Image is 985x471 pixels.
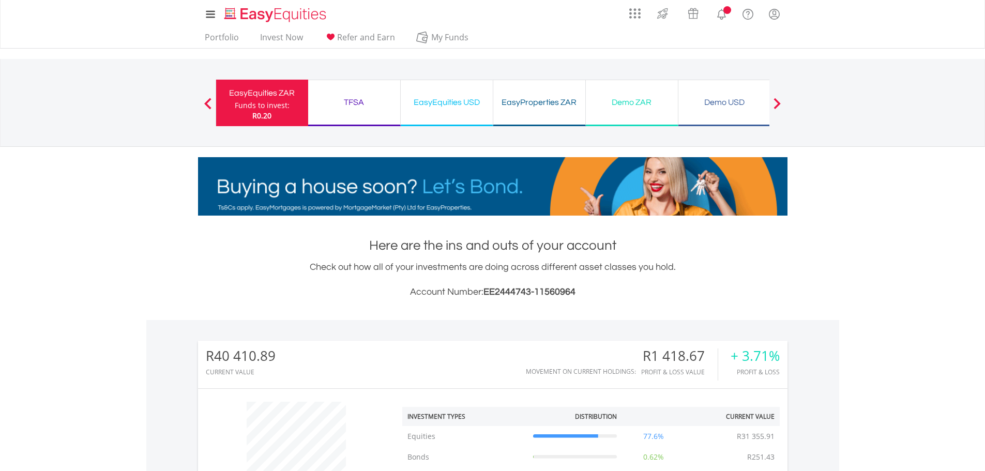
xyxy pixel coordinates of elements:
img: EasyEquities_Logo.png [222,6,330,23]
div: R40 410.89 [206,348,276,363]
div: R1 418.67 [641,348,718,363]
th: Investment Types [402,407,528,426]
div: Demo USD [685,95,764,110]
td: 77.6% [622,426,685,447]
div: Check out how all of your investments are doing across different asset classes you hold. [198,260,787,299]
td: R251.43 [742,447,780,467]
div: Funds to invest: [235,100,290,111]
td: 0.62% [622,447,685,467]
a: FAQ's and Support [735,3,761,23]
div: EasyEquities USD [407,95,487,110]
button: Next [767,103,787,113]
a: AppsGrid [623,3,647,19]
a: Vouchers [678,3,708,22]
div: + 3.71% [731,348,780,363]
div: EasyProperties ZAR [499,95,579,110]
span: R0.20 [252,111,271,120]
div: Demo ZAR [592,95,672,110]
div: TFSA [314,95,394,110]
div: Distribution [575,412,617,421]
span: My Funds [416,31,484,44]
h1: Here are the ins and outs of your account [198,236,787,255]
a: My Profile [761,3,787,25]
td: Equities [402,426,528,447]
th: Current Value [685,407,780,426]
div: EasyEquities ZAR [222,86,302,100]
td: R31 355.91 [732,426,780,447]
div: CURRENT VALUE [206,369,276,375]
div: Profit & Loss [731,369,780,375]
img: thrive-v2.svg [654,5,671,22]
a: Notifications [708,3,735,23]
img: EasyMortage Promotion Banner [198,157,787,216]
div: Movement on Current Holdings: [526,368,636,375]
button: Previous [198,103,218,113]
h3: Account Number: [198,285,787,299]
span: EE2444743-11560964 [483,287,575,297]
a: Refer and Earn [320,32,399,48]
a: Invest Now [256,32,307,48]
a: Home page [220,3,330,23]
td: Bonds [402,447,528,467]
img: vouchers-v2.svg [685,5,702,22]
img: grid-menu-icon.svg [629,8,641,19]
span: Refer and Earn [337,32,395,43]
div: Profit & Loss Value [641,369,718,375]
a: Portfolio [201,32,243,48]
